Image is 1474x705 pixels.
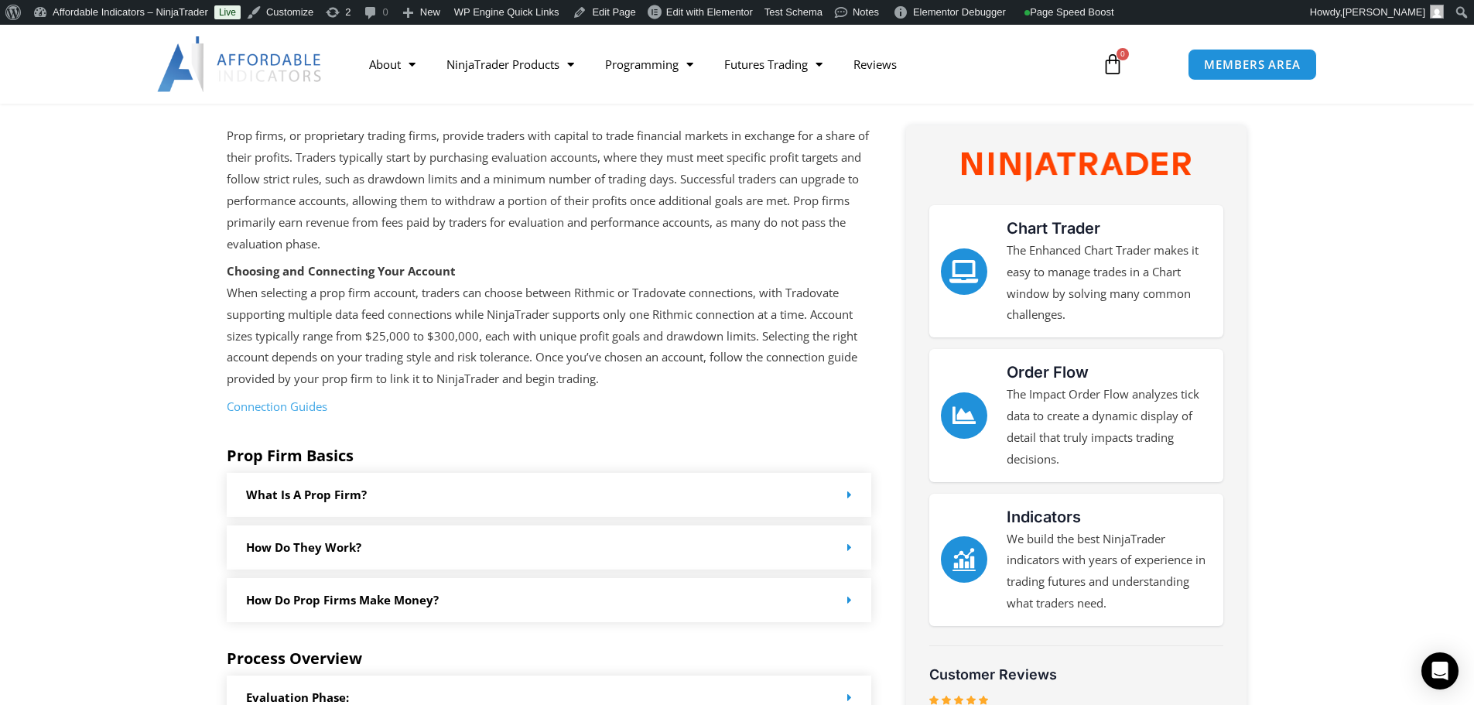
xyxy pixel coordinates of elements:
[962,152,1191,181] img: NinjaTrader Wordmark color RGB | Affordable Indicators – NinjaTrader
[1007,529,1212,614] p: We build the best NinjaTrader indicators with years of experience in trading futures and understa...
[929,666,1223,683] h3: Customer Reviews
[1007,219,1100,238] a: Chart Trader
[1204,59,1301,70] span: MEMBERS AREA
[1007,508,1081,526] a: Indicators
[709,46,838,82] a: Futures Trading
[1007,363,1089,382] a: Order Flow
[246,487,367,502] a: What is a prop firm?
[1079,42,1147,87] a: 0
[666,6,753,18] span: Edit with Elementor
[227,447,872,465] h5: Prop Firm Basics
[431,46,590,82] a: NinjaTrader Products
[838,46,912,82] a: Reviews
[214,5,241,19] a: Live
[227,263,456,279] strong: Choosing and Connecting Your Account
[227,399,327,414] a: Connection Guides
[941,392,987,439] a: Order Flow
[227,261,872,390] p: When selecting a prop firm account, traders can choose between Rithmic or Tradovate connections, ...
[227,473,872,517] div: What is a prop firm?
[1342,6,1425,18] span: [PERSON_NAME]
[227,649,872,668] h5: Process Overview
[1117,48,1129,60] span: 0
[246,690,349,705] a: Evaluation Phase:
[246,592,439,607] a: How do Prop Firms make money?
[227,125,872,255] p: Prop firms, or proprietary trading firms, provide traders with capital to trade financial markets...
[1188,49,1317,80] a: MEMBERS AREA
[157,36,323,92] img: LogoAI | Affordable Indicators – NinjaTrader
[941,536,987,583] a: Indicators
[1421,652,1459,690] div: Open Intercom Messenger
[354,46,1084,82] nav: Menu
[354,46,431,82] a: About
[941,248,987,295] a: Chart Trader
[1007,240,1212,326] p: The Enhanced Chart Trader makes it easy to manage trades in a Chart window by solving many common...
[1007,384,1212,470] p: The Impact Order Flow analyzes tick data to create a dynamic display of detail that truly impacts...
[227,525,872,570] div: How Do they work?
[590,46,709,82] a: Programming
[246,539,361,555] a: How Do they work?
[227,578,872,622] div: How do Prop Firms make money?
